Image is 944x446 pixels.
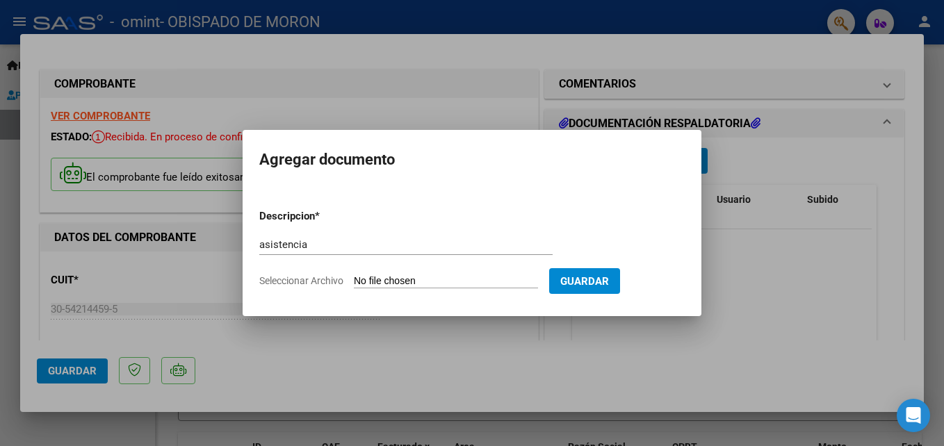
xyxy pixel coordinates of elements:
h2: Agregar documento [259,147,685,173]
div: Open Intercom Messenger [897,399,930,432]
span: Seleccionar Archivo [259,275,343,286]
p: Descripcion [259,208,387,224]
span: Guardar [560,275,609,288]
button: Guardar [549,268,620,294]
